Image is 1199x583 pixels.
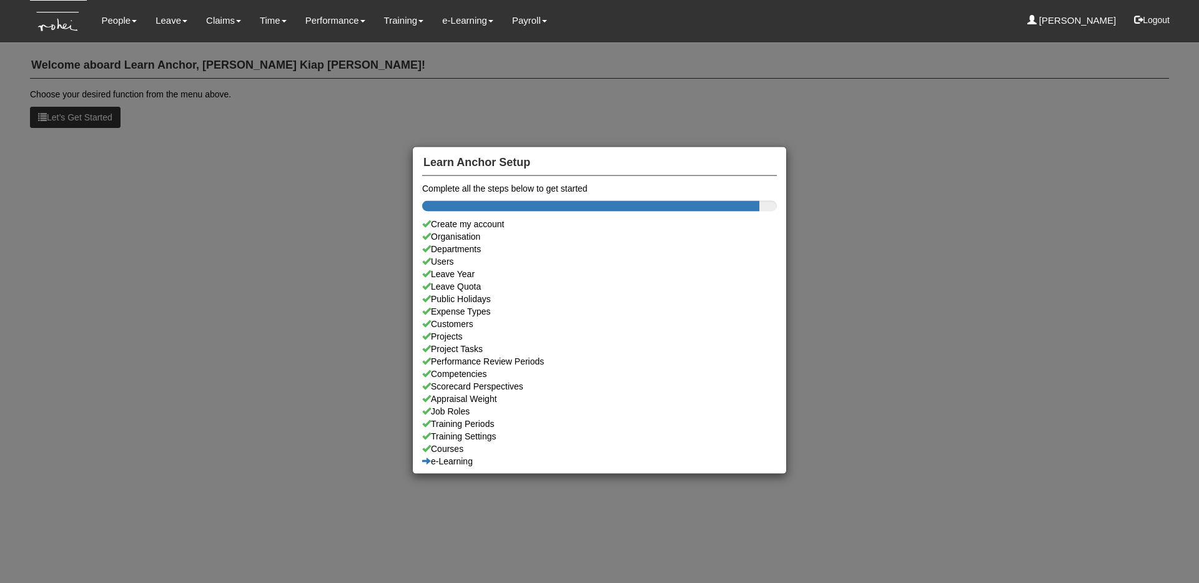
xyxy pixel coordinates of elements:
[422,392,777,404] a: Appraisal Weight
[422,230,777,242] a: Organisation
[422,404,777,417] a: Job Roles
[422,380,777,392] a: Scorecard Perspectives
[422,217,777,230] div: Create my account
[422,342,777,355] a: Project Tasks
[422,355,777,367] a: Performance Review Periods
[422,150,777,176] h4: Learn Anchor Setup
[422,292,777,305] a: Public Holidays
[422,280,777,292] a: Leave Quota
[422,454,777,467] a: e-Learning
[422,242,777,255] a: Departments
[422,417,777,429] a: Training Periods
[422,367,777,380] a: Competencies
[422,317,777,330] a: Customers
[422,442,777,454] a: Courses
[422,182,777,194] div: Complete all the steps below to get started
[422,305,777,317] a: Expense Types
[422,267,777,280] a: Leave Year
[422,429,777,442] a: Training Settings
[422,330,777,342] a: Projects
[422,255,777,267] a: Users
